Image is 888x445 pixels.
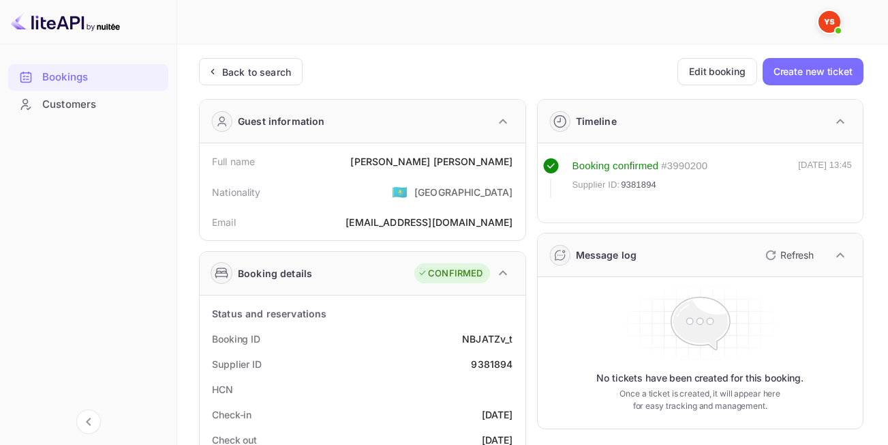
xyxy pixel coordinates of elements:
[8,91,168,118] div: Customers
[418,267,483,281] div: CONFIRMED
[350,154,512,169] div: [PERSON_NAME] [PERSON_NAME]
[8,64,168,91] div: Bookings
[346,215,512,229] div: [EMAIL_ADDRESS][DOMAIN_NAME]
[763,58,863,85] button: Create new ticket
[212,154,255,169] div: Full name
[42,97,162,113] div: Customers
[572,158,659,174] div: Booking confirmed
[596,371,803,385] p: No tickets have been created for this booking.
[222,65,291,79] div: Back to search
[212,382,233,397] div: HCN
[212,215,236,229] div: Email
[757,244,819,266] button: Refresh
[576,248,637,262] div: Message log
[462,332,512,346] div: NBJATZv_t
[576,114,617,128] div: Timeline
[212,185,261,199] div: Nationality
[76,410,101,434] button: Collapse navigation
[238,114,325,128] div: Guest information
[482,407,513,422] div: [DATE]
[780,248,814,262] p: Refresh
[613,388,786,412] p: Once a ticket is created, it will appear here for easy tracking and management.
[661,158,707,174] div: # 3990200
[798,158,852,198] div: [DATE] 13:45
[212,357,262,371] div: Supplier ID
[572,178,620,192] span: Supplier ID:
[238,266,312,281] div: Booking details
[621,178,656,192] span: 9381894
[471,357,512,371] div: 9381894
[8,64,168,89] a: Bookings
[8,91,168,117] a: Customers
[212,332,260,346] div: Booking ID
[414,185,513,199] div: [GEOGRAPHIC_DATA]
[212,407,251,422] div: Check-in
[212,306,326,321] div: Status and reservations
[11,11,120,33] img: LiteAPI logo
[42,70,162,85] div: Bookings
[392,180,408,204] span: United States
[677,58,757,85] button: Edit booking
[818,11,840,33] img: Yandex Support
